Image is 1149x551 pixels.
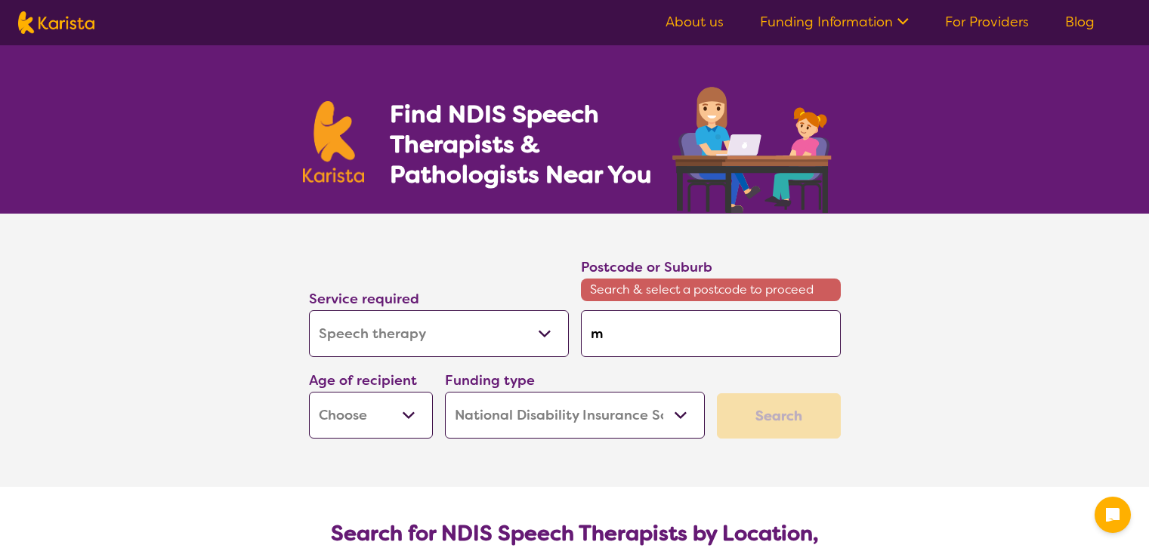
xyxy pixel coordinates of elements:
img: speech-therapy [660,82,847,214]
h1: Find NDIS Speech Therapists & Pathologists Near You [390,99,669,189]
input: Type [581,310,841,357]
a: For Providers [945,13,1029,31]
label: Age of recipient [309,371,417,389]
label: Funding type [445,371,535,389]
img: Karista logo [303,101,365,183]
a: Blog [1065,13,1095,31]
label: Postcode or Suburb [581,258,712,276]
a: About us [666,13,724,31]
img: Karista logo [18,11,94,34]
span: Search & select a postcode to proceed [581,279,841,301]
a: Funding Information [760,13,909,31]
label: Service required [309,290,419,308]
